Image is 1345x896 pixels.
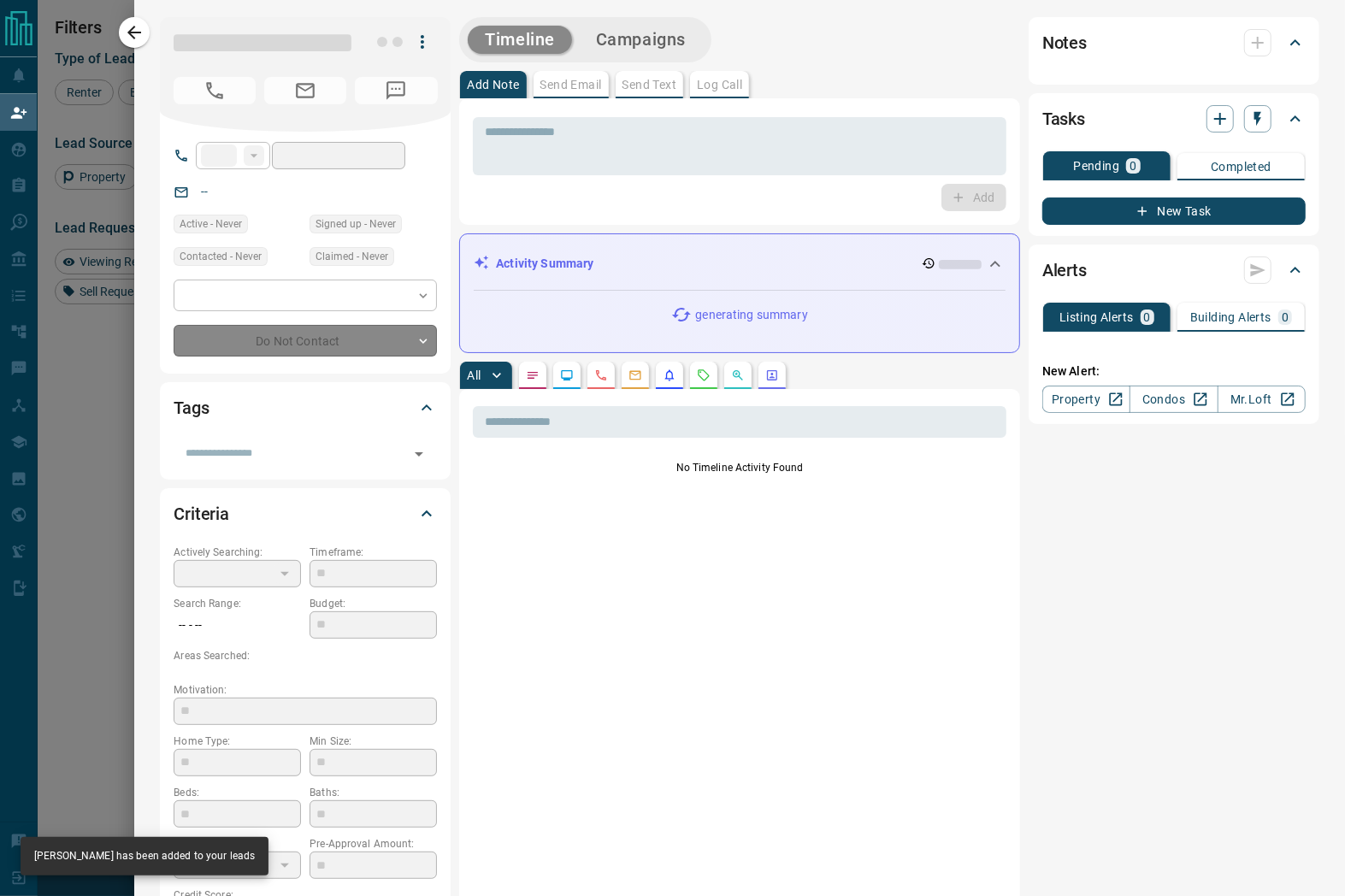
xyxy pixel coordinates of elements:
[1130,386,1218,413] a: Condos
[310,785,437,800] p: Baths:
[1211,161,1271,173] p: Completed
[1042,250,1306,291] div: Alerts
[473,460,1006,475] p: No Timeline Activity Found
[1042,363,1306,380] p: New Alert:
[1042,197,1306,225] button: New Task
[1042,98,1306,139] div: Tasks
[174,325,437,357] div: Do Not Contact
[1042,386,1130,413] a: Property
[1144,311,1151,323] p: 0
[174,77,256,104] span: No Number
[1073,160,1119,172] p: Pending
[663,368,676,382] svg: Listing Alerts
[474,248,1006,280] div: Activity Summary
[697,368,711,382] svg: Requests
[560,368,574,382] svg: Lead Browsing Activity
[1059,311,1134,323] p: Listing Alerts
[174,394,209,421] h2: Tags
[1282,311,1289,323] p: 0
[1130,160,1136,172] p: 0
[174,734,301,749] p: Home Type:
[310,734,437,749] p: Min Size:
[765,368,779,382] svg: Agent Actions
[174,682,437,698] p: Motivation:
[174,648,437,663] p: Areas Searched:
[594,368,608,382] svg: Calls
[526,368,540,382] svg: Notes
[1042,105,1085,133] h2: Tasks
[467,79,519,91] p: Add Note
[1042,256,1087,284] h2: Alerts
[310,545,437,560] p: Timeframe:
[174,545,301,560] p: Actively Searching:
[34,842,255,870] div: [PERSON_NAME] has been added to your leads
[579,26,703,54] button: Campaigns
[180,215,242,233] span: Active - Never
[174,387,437,428] div: Tags
[264,77,346,104] span: No Email
[1042,22,1306,63] div: Notes
[174,785,301,800] p: Beds:
[310,596,437,611] p: Budget:
[201,185,208,198] a: --
[316,215,396,233] span: Signed up - Never
[407,442,431,466] button: Open
[1218,386,1306,413] a: Mr.Loft
[467,369,481,381] p: All
[174,493,437,534] div: Criteria
[316,248,388,265] span: Claimed - Never
[174,596,301,611] p: Search Range:
[628,368,642,382] svg: Emails
[310,836,437,852] p: Pre-Approval Amount:
[1190,311,1271,323] p: Building Alerts
[174,500,229,528] h2: Criteria
[695,306,807,324] p: generating summary
[355,77,437,104] span: No Number
[1042,29,1087,56] h2: Notes
[174,611,301,640] p: -- - --
[496,255,593,273] p: Activity Summary
[731,368,745,382] svg: Opportunities
[468,26,572,54] button: Timeline
[180,248,262,265] span: Contacted - Never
